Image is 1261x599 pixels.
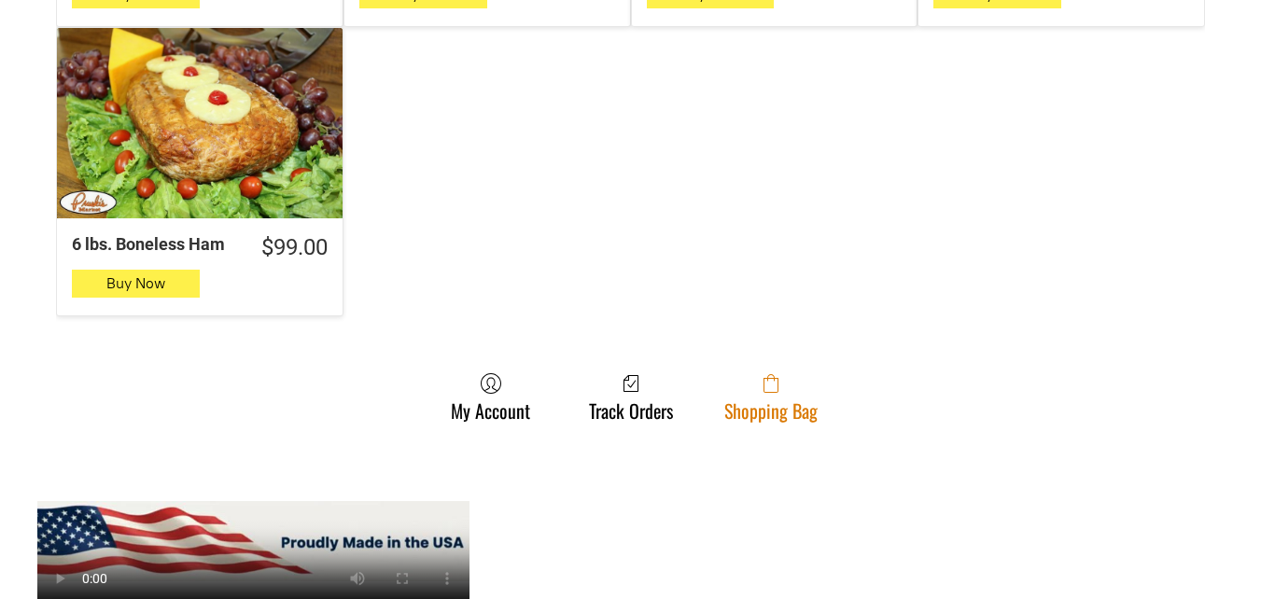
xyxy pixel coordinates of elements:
[441,372,539,422] a: My Account
[72,233,235,255] div: 6 lbs. Boneless Ham
[261,233,328,262] div: $99.00
[57,233,343,262] a: $99.006 lbs. Boneless Ham
[57,28,343,218] a: 6 lbs. Boneless Ham
[715,372,827,422] a: Shopping Bag
[72,270,200,298] button: Buy Now
[106,274,165,292] span: Buy Now
[580,372,682,422] a: Track Orders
